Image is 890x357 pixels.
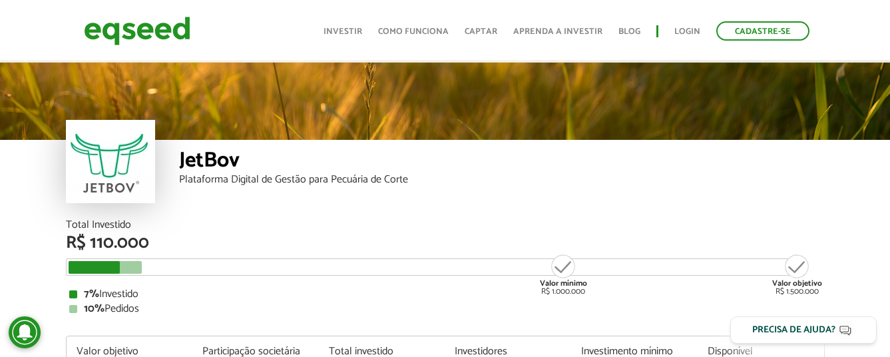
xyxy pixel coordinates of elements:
div: Investidores [455,346,561,357]
div: Investimento mínimo [581,346,688,357]
div: Pedidos [69,304,821,314]
a: Blog [618,27,640,36]
img: EqSeed [84,13,190,49]
div: Investido [69,289,821,300]
strong: 10% [84,300,105,318]
a: Investir [324,27,362,36]
div: Participação societária [202,346,309,357]
a: Cadastre-se [716,21,809,41]
div: JetBov [179,150,825,175]
a: Como funciona [378,27,449,36]
div: R$ 1.500.000 [772,253,822,296]
div: R$ 1.000.000 [539,253,588,296]
strong: Valor mínimo [540,277,587,290]
div: Disponível [708,346,814,357]
div: Valor objetivo [77,346,183,357]
a: Captar [465,27,497,36]
div: Total Investido [66,220,825,230]
strong: 7% [84,285,99,303]
strong: Valor objetivo [772,277,822,290]
div: Plataforma Digital de Gestão para Pecuária de Corte [179,175,825,185]
div: Total investido [329,346,435,357]
div: R$ 110.000 [66,234,825,252]
a: Aprenda a investir [513,27,602,36]
a: Login [674,27,700,36]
